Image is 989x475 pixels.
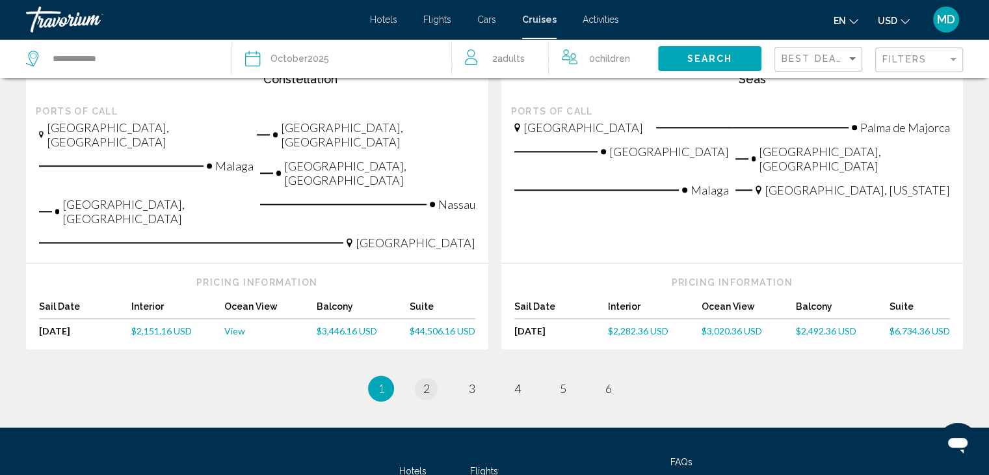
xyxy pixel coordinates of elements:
[317,325,409,336] a: $3,446.16 USD
[796,325,856,336] span: $2,492.36 USD
[281,120,475,149] span: [GEOGRAPHIC_DATA], [GEOGRAPHIC_DATA]
[765,183,950,197] span: [GEOGRAPHIC_DATA], [US_STATE]
[834,11,858,30] button: Change language
[452,39,658,78] button: Travelers: 2 adults, 0 children
[224,301,317,319] div: Ocean View
[378,381,384,396] span: 1
[514,325,608,336] div: [DATE]
[317,301,409,319] div: Balcony
[687,54,733,64] span: Search
[929,6,963,33] button: User Menu
[492,49,525,68] span: 2
[890,325,950,336] a: $6,734.36 USD
[583,14,619,25] a: Activities
[224,325,317,336] a: View
[215,159,254,173] span: Malaga
[608,301,702,319] div: Interior
[834,16,846,26] span: en
[937,13,955,26] span: MD
[39,277,475,288] div: Pricing Information
[477,14,496,25] a: Cars
[497,53,525,64] span: Adults
[560,381,566,396] span: 5
[782,53,850,64] span: Best Deals
[860,120,950,135] span: Palma de Majorca
[608,325,668,336] span: $2,282.36 USD
[782,54,858,65] mat-select: Sort by
[131,325,224,336] a: $2,151.16 USD
[270,49,329,68] div: 2025
[284,159,475,187] span: [GEOGRAPHIC_DATA], [GEOGRAPHIC_DATA]
[890,301,950,319] div: Suite
[522,14,557,25] a: Cruises
[423,14,451,25] a: Flights
[370,14,397,25] a: Hotels
[317,325,377,336] span: $3,446.16 USD
[608,325,702,336] a: $2,282.36 USD
[47,120,244,149] span: [GEOGRAPHIC_DATA], [GEOGRAPHIC_DATA]
[796,301,890,319] div: Balcony
[595,53,630,64] span: Children
[670,457,692,467] a: FAQs
[702,325,795,336] a: $3,020.36 USD
[39,325,131,336] div: [DATE]
[36,105,479,117] div: Ports of call
[469,381,475,396] span: 3
[759,144,950,173] span: [GEOGRAPHIC_DATA], [GEOGRAPHIC_DATA]
[514,301,608,319] div: Sail Date
[410,325,475,336] a: $44,506.16 USD
[39,301,131,319] div: Sail Date
[658,46,761,70] button: Search
[702,301,795,319] div: Ocean View
[523,120,643,135] span: [GEOGRAPHIC_DATA]
[26,7,357,33] a: Travorium
[131,301,224,319] div: Interior
[875,47,963,74] button: Filter
[438,197,475,211] span: Nassau
[514,277,951,288] div: Pricing Information
[270,53,308,64] span: October
[131,325,192,336] span: $2,151.16 USD
[62,197,254,226] span: [GEOGRAPHIC_DATA], [GEOGRAPHIC_DATA]
[26,375,963,401] ul: Pagination
[423,381,430,396] span: 2
[882,54,927,64] span: Filters
[589,49,630,68] span: 0
[410,301,475,319] div: Suite
[511,105,954,117] div: Ports of call
[605,381,612,396] span: 6
[691,183,729,197] span: Malaga
[356,236,475,250] span: [GEOGRAPHIC_DATA]
[514,381,521,396] span: 4
[878,11,910,30] button: Change currency
[609,144,729,159] span: [GEOGRAPHIC_DATA]
[702,325,762,336] span: $3,020.36 USD
[245,39,438,78] button: October2025
[224,325,245,336] span: View
[878,16,897,26] span: USD
[937,423,979,465] iframe: Bouton de lancement de la fenêtre de messagerie
[796,325,890,336] a: $2,492.36 USD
